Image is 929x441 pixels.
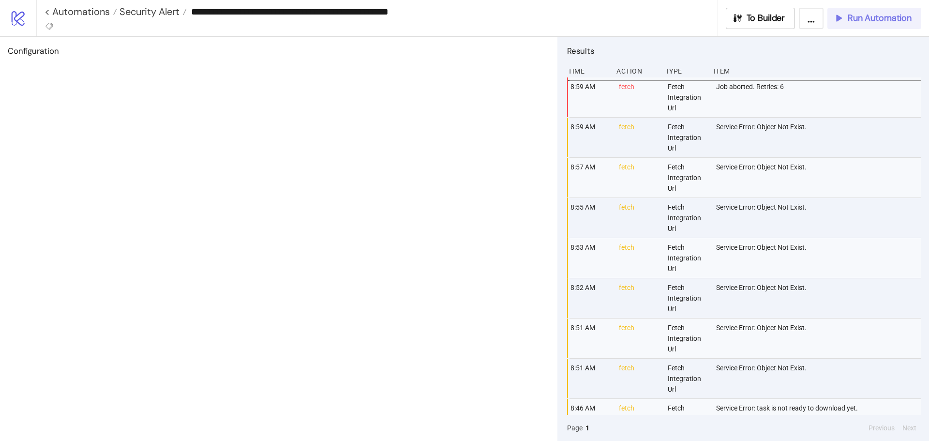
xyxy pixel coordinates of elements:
div: Service Error: Object Not Exist. [715,238,924,278]
div: Fetch Integration Url [667,399,708,439]
span: To Builder [747,13,785,24]
div: fetch [618,198,659,238]
a: Security Alert [117,7,187,16]
div: fetch [618,278,659,318]
div: fetch [618,158,659,198]
span: Page [567,423,583,433]
div: 8:59 AM [569,77,611,117]
div: fetch [618,319,659,358]
span: Security Alert [117,5,180,18]
div: Service Error: task is not ready to download yet. [715,399,924,439]
div: Service Error: Object Not Exist. [715,198,924,238]
div: Item [713,62,921,80]
div: 8:55 AM [569,198,611,238]
button: ... [799,8,824,29]
h2: Results [567,45,921,57]
div: 8:59 AM [569,118,611,157]
button: Previous [866,423,898,433]
div: Fetch Integration Url [667,319,708,358]
button: Next [899,423,919,433]
div: fetch [618,399,659,439]
div: Fetch Integration Url [667,359,708,398]
div: Type [664,62,706,80]
div: Service Error: Object Not Exist. [715,278,924,318]
div: 8:53 AM [569,238,611,278]
div: Service Error: Object Not Exist. [715,359,924,398]
a: < Automations [45,7,117,16]
div: Service Error: Object Not Exist. [715,158,924,198]
div: fetch [618,118,659,157]
div: Fetch Integration Url [667,278,708,318]
div: 8:52 AM [569,278,611,318]
div: Fetch Integration Url [667,118,708,157]
button: 1 [583,423,592,433]
div: fetch [618,77,659,117]
button: To Builder [726,8,795,29]
div: Fetch Integration Url [667,158,708,198]
button: Run Automation [827,8,921,29]
div: Job aborted. Retries: 6 [715,77,924,117]
h2: Configuration [8,45,550,57]
div: 8:51 AM [569,319,611,358]
div: Action [615,62,657,80]
div: Service Error: Object Not Exist. [715,118,924,157]
div: fetch [618,359,659,398]
div: Fetch Integration Url [667,77,708,117]
div: 8:46 AM [569,399,611,439]
div: Service Error: Object Not Exist. [715,319,924,358]
div: Fetch Integration Url [667,198,708,238]
div: 8:57 AM [569,158,611,198]
div: 8:51 AM [569,359,611,398]
div: fetch [618,238,659,278]
div: Time [567,62,609,80]
div: Fetch Integration Url [667,238,708,278]
span: Run Automation [848,13,912,24]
